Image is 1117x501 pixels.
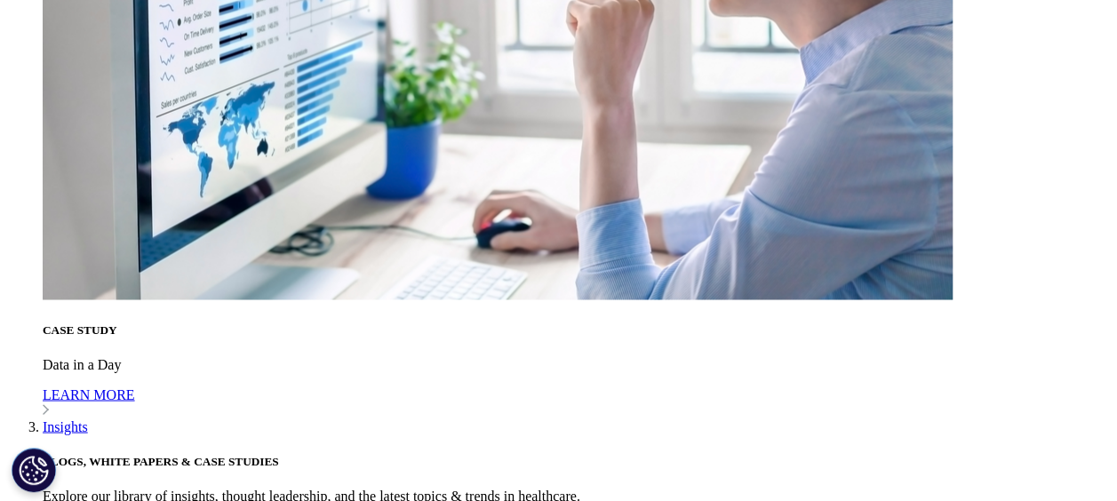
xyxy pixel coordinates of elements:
a: LEARN MORE [43,386,1110,418]
h5: CASE STUDY [43,322,1110,337]
button: Cookie Settings [12,448,56,492]
a: Insights [43,418,88,433]
p: Data in a Day [43,356,1110,372]
h5: BLOGS, WHITE PAPERS & CASE STUDIES [43,454,1110,468]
